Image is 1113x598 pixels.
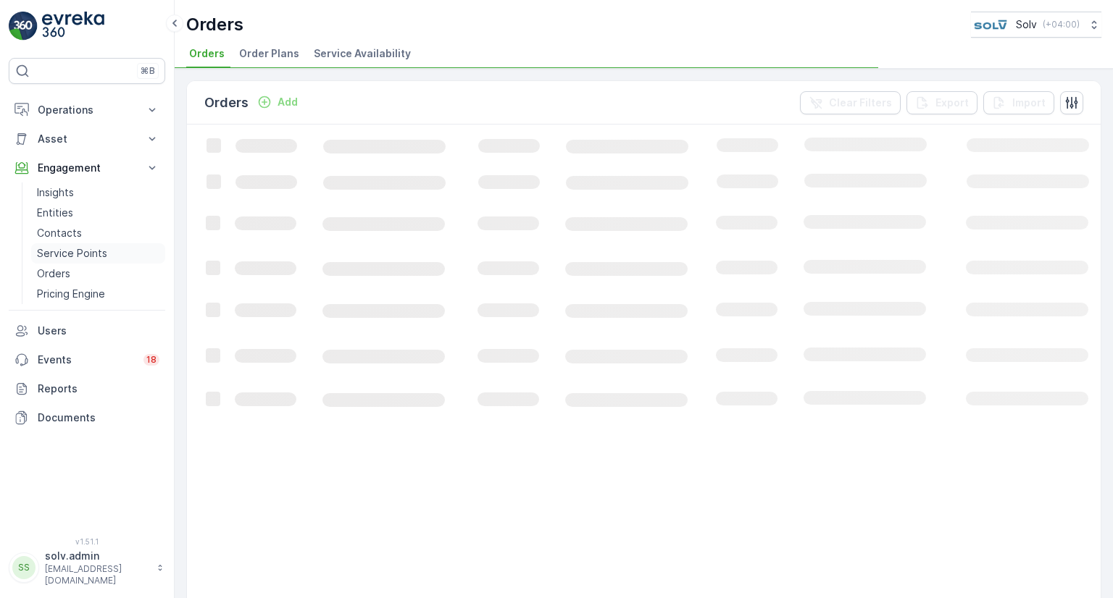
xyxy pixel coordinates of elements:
p: Import [1012,96,1046,110]
img: logo_light-DOdMpM7g.png [42,12,104,41]
p: ⌘B [141,65,155,77]
a: Users [9,316,165,345]
a: Pricing Engine [31,284,165,304]
p: Events [38,353,135,367]
div: SS [12,556,36,579]
img: SOLV-Logo.jpg [971,17,1010,33]
p: Add [278,95,298,109]
p: Reports [38,382,159,396]
button: SSsolv.admin[EMAIL_ADDRESS][DOMAIN_NAME] [9,549,165,586]
button: Solv(+04:00) [971,12,1101,38]
p: Documents [38,410,159,425]
p: Orders [186,13,243,36]
p: Solv [1016,17,1037,32]
img: logo [9,12,38,41]
p: Contacts [37,226,82,240]
a: Reports [9,374,165,403]
p: Users [38,324,159,338]
p: Insights [37,185,74,200]
span: Orders [189,46,225,61]
a: Orders [31,264,165,284]
p: Orders [37,266,70,281]
p: ( +04:00 ) [1043,19,1080,30]
a: Service Points [31,243,165,264]
button: Asset [9,125,165,153]
button: Export [906,91,977,114]
a: Entities [31,203,165,223]
a: Documents [9,403,165,432]
p: 18 [146,354,157,366]
p: Clear Filters [829,96,892,110]
p: Orders [204,93,249,113]
span: Service Availability [314,46,411,61]
p: Entities [37,206,73,220]
button: Import [983,91,1054,114]
button: Engagement [9,153,165,182]
p: Pricing Engine [37,287,105,301]
p: [EMAIL_ADDRESS][DOMAIN_NAME] [45,563,149,586]
p: Export [935,96,969,110]
span: v 1.51.1 [9,537,165,546]
a: Contacts [31,223,165,243]
p: Service Points [37,246,107,261]
button: Clear Filters [800,91,901,114]
button: Add [251,93,304,111]
span: Order Plans [239,46,299,61]
button: Operations [9,96,165,125]
a: Events18 [9,345,165,374]
p: Engagement [38,161,136,175]
p: Asset [38,132,136,146]
p: solv.admin [45,549,149,563]
a: Insights [31,182,165,203]
p: Operations [38,103,136,117]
